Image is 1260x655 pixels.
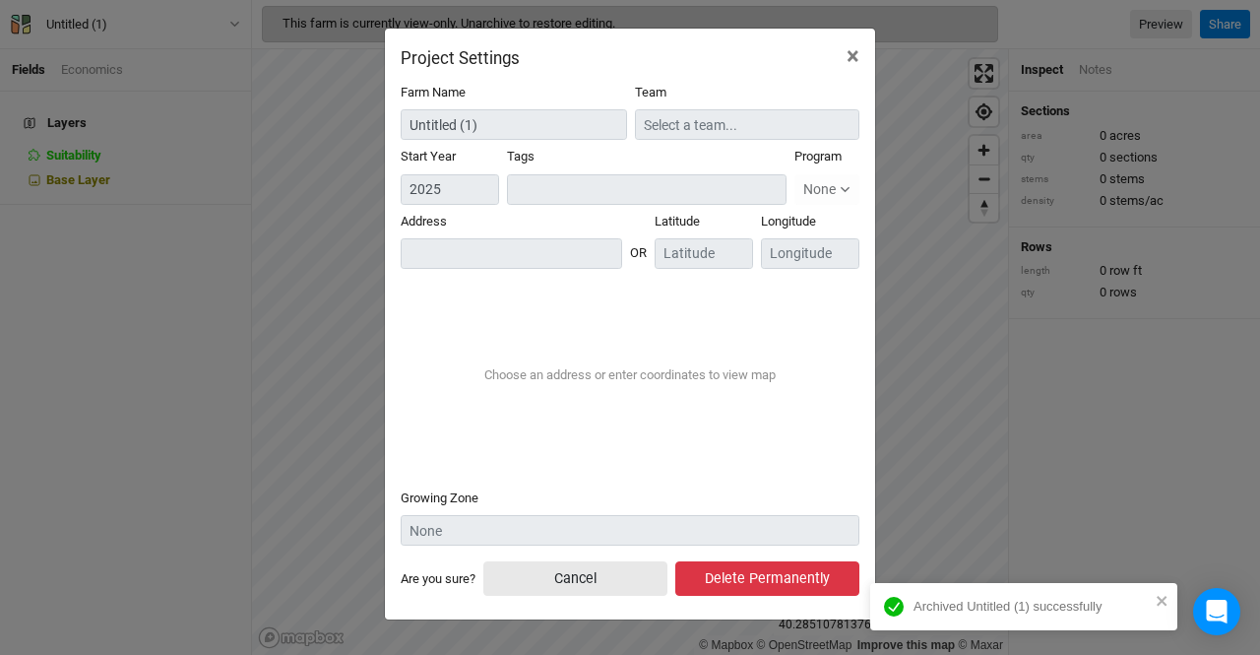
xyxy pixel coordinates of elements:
[635,109,859,140] input: Select a team...
[1193,588,1240,635] div: Open Intercom Messenger
[635,84,666,101] label: Team
[401,174,499,205] input: Start Year
[401,84,466,101] label: Farm Name
[401,490,478,507] label: Growing Zone
[675,561,859,596] button: Delete Permanently
[483,561,667,596] button: Cancel
[469,351,791,400] div: Choose an address or enter coordinates to view map
[847,42,859,70] span: ×
[401,48,520,68] h2: Project Settings
[630,229,647,262] div: OR
[655,213,700,230] label: Latitude
[401,148,456,165] label: Start Year
[401,515,859,546] input: None
[1156,591,1169,609] button: close
[803,179,836,200] div: None
[794,174,859,205] button: None
[761,213,816,230] label: Longitude
[507,148,535,165] label: Tags
[794,148,842,165] label: Program
[913,598,1150,616] div: Archived Untitled (1) successfully
[401,109,627,140] input: Project/Farm Name
[831,29,875,84] button: Close
[761,238,859,269] input: Longitude
[655,238,753,269] input: Latitude
[401,213,447,230] label: Address
[401,570,475,588] div: Are you sure?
